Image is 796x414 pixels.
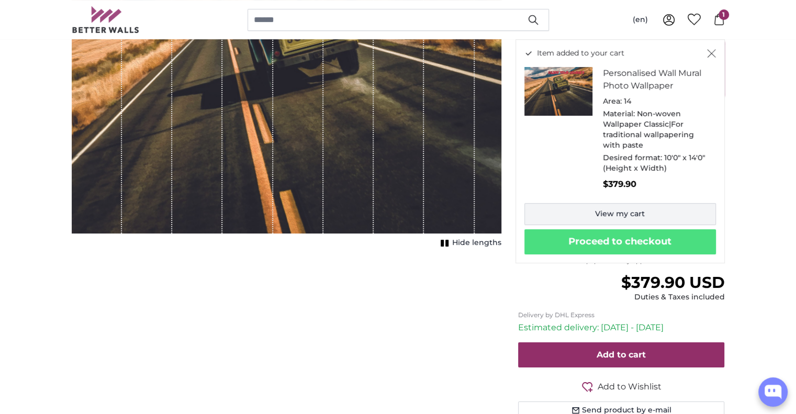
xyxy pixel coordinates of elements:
div: Duties & Taxes included [621,292,724,303]
span: Hide lengths [452,238,501,248]
button: Hide lengths [438,236,501,250]
span: 14 [624,96,631,106]
button: Add to Wishlist [518,380,725,393]
img: personalised-photo [524,67,592,116]
span: Area: [603,96,622,106]
span: Item added to your cart [537,48,624,59]
span: Material: [603,109,635,118]
span: Add to cart [597,350,646,360]
button: (en) [624,10,656,29]
p: Delivery by DHL Express [518,311,725,319]
span: 10'0" x 14'0" (Height x Width) [603,153,705,173]
p: Estimated delivery: [DATE] - [DATE] [518,321,725,334]
span: 1 [719,9,729,20]
button: Open chatbox [758,377,788,407]
span: Add to Wishlist [598,381,662,393]
span: Desired format: [603,153,662,162]
button: Add to cart [518,342,725,367]
span: $379.90 USD [621,273,724,292]
img: Betterwalls [72,6,140,33]
h3: Personalised Wall Mural Photo Wallpaper [603,67,708,92]
span: Non-woven Wallpaper Classic|For traditional wallpapering with paste [603,109,694,150]
button: Proceed to checkout [524,229,716,254]
p: $379.90 [603,178,708,191]
a: View my cart [524,203,716,225]
div: Item added to your cart [515,39,725,263]
button: Close [707,48,716,59]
